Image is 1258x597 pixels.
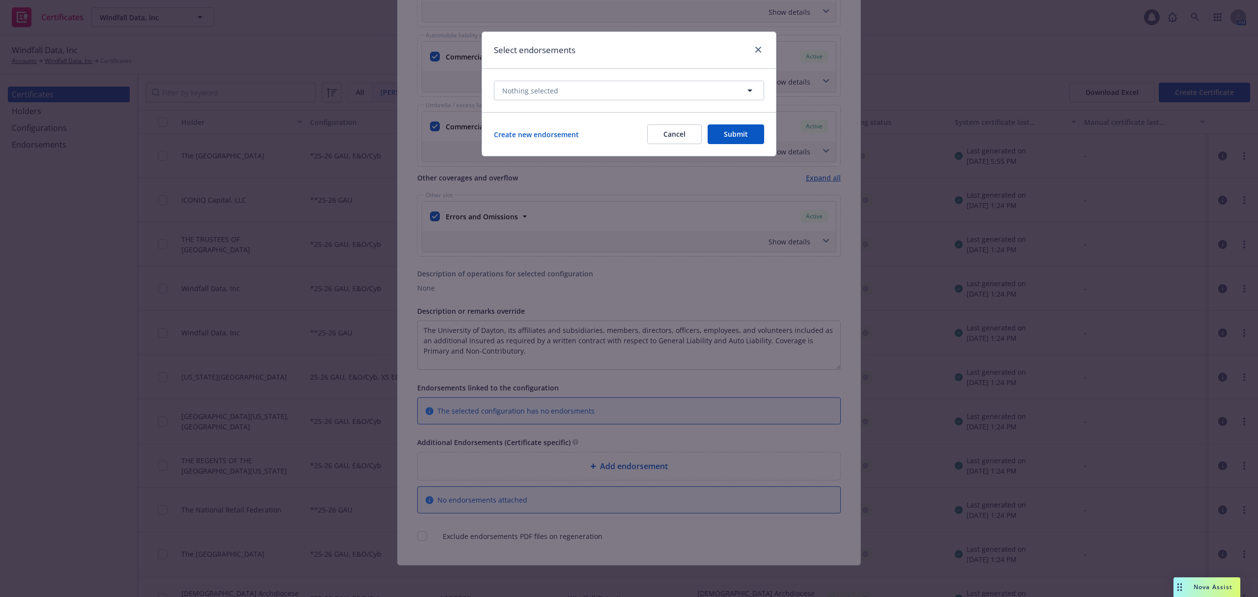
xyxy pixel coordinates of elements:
div: Drag to move [1173,577,1186,597]
span: Nova Assist [1194,583,1232,591]
button: Submit [708,124,764,144]
a: Create new endorsement [494,129,579,140]
span: Nothing selected [502,86,558,96]
h1: Select endorsements [494,44,575,57]
button: Nova Assist [1173,577,1240,597]
button: Cancel [647,124,702,144]
a: close [752,44,764,56]
button: Nothing selected [494,81,764,100]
